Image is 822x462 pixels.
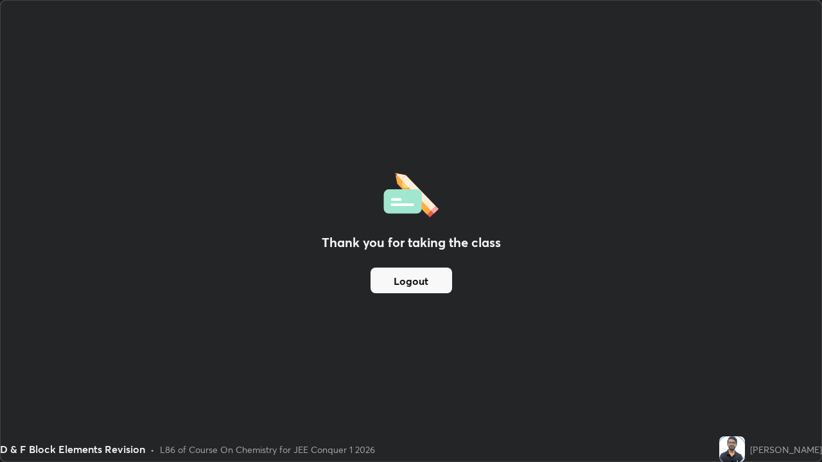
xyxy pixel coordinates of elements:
h2: Thank you for taking the class [322,233,501,252]
img: offlineFeedback.1438e8b3.svg [383,169,439,218]
button: Logout [371,268,452,293]
div: [PERSON_NAME] [750,443,822,456]
div: L86 of Course On Chemistry for JEE Conquer 1 2026 [160,443,375,456]
div: • [150,443,155,456]
img: fbb457806e3044af9f69b75a85ff128c.jpg [719,436,745,462]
